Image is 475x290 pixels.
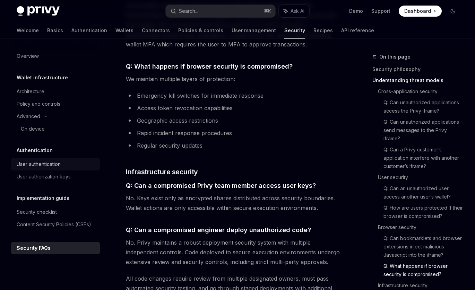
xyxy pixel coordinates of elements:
a: Q: Can unauthorized applications access the Privy iframe? [383,97,464,116]
div: Overview [17,52,39,60]
a: Connectors [142,22,170,39]
span: We maintain multiple layers of protection: [126,74,340,84]
a: User security [378,172,464,183]
div: Search... [179,7,198,15]
div: Security FAQs [17,244,51,252]
a: On device [11,123,100,135]
h5: Implementation guide [17,194,70,202]
a: User authentication [11,158,100,170]
a: Authentication [71,22,107,39]
span: Q: What happens if browser security is compromised? [126,62,293,71]
a: Dashboard [399,6,442,17]
button: Ask AI [279,5,309,17]
span: ⌘ K [264,8,271,14]
a: Q: What happens if browser security is compromised? [383,261,464,280]
a: Security FAQs [11,242,100,254]
a: Q: How are users protected if their browser is compromised? [383,202,464,222]
li: Geographic access restrictions [126,116,340,125]
a: User management [232,22,276,39]
span: Dashboard [404,8,431,15]
div: On device [21,125,45,133]
a: Browser security [378,222,464,233]
span: On this page [379,53,411,61]
a: Q: Can a Privy customer’s application interfere with another customer’s iframe? [383,144,464,172]
a: API reference [341,22,374,39]
a: Q: Can unauthorized applications send messages to the Privy iframe? [383,116,464,144]
span: No. Keys exist only as encrypted shares distributed across security boundaries. Wallet actions ar... [126,193,340,213]
a: Policies & controls [178,22,223,39]
div: Advanced [17,112,40,121]
div: Architecture [17,87,44,96]
div: Security checklist [17,208,57,216]
a: Content Security Policies (CSPs) [11,218,100,231]
a: Q: Can bookmarklets and browser extensions inject malicious Javascript into the iframe? [383,233,464,261]
li: Rapid incident response procedures [126,128,340,138]
h5: Authentication [17,146,53,155]
img: dark logo [17,6,60,16]
button: Toggle dark mode [447,6,458,17]
a: Security checklist [11,206,100,218]
a: Policy and controls [11,98,100,110]
a: Recipes [313,22,333,39]
a: Architecture [11,85,100,98]
div: Content Security Policies (CSPs) [17,220,91,229]
span: Infrastructure security [126,167,198,177]
a: Understanding threat models [372,75,464,86]
a: User authorization keys [11,170,100,183]
a: Cross-application security [378,86,464,97]
button: Search...⌘K [166,5,275,17]
li: Access token revocation capabilities [126,103,340,113]
a: Wallets [115,22,133,39]
a: Q: Can an unauthorized user access another user’s wallet? [383,183,464,202]
span: No. Privy maintains a robust deployment security system with multiple independent controls. Code ... [126,238,340,267]
div: Policy and controls [17,100,60,108]
a: Welcome [17,22,39,39]
a: Demo [349,8,363,15]
span: Q: Can a compromised engineer deploy unauthorized code? [126,225,311,235]
a: Overview [11,50,100,62]
h5: Wallet infrastructure [17,73,68,82]
span: Q: Can a compromised Privy team member access user keys? [126,181,316,190]
span: Ask AI [291,8,304,15]
div: User authentication [17,160,61,168]
li: Emergency kill switches for immediate response [126,91,340,100]
a: Support [371,8,390,15]
a: Security [284,22,305,39]
div: User authorization keys [17,173,71,181]
a: Basics [47,22,63,39]
li: Regular security updates [126,141,340,150]
a: Security philosophy [372,64,464,75]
